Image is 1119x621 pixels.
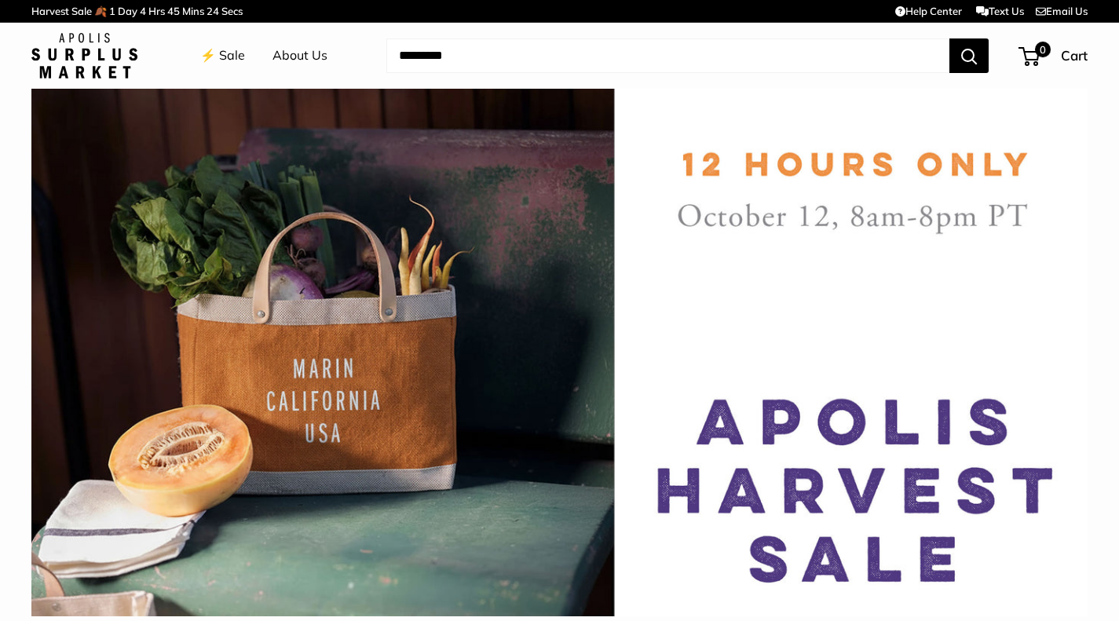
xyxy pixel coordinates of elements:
a: 0 Cart [1020,43,1088,68]
span: 1 [109,5,115,17]
span: 45 [167,5,180,17]
a: Text Us [976,5,1024,17]
img: Apolis: Surplus Market [31,33,137,79]
span: Secs [221,5,243,17]
a: ⚡️ Sale [200,44,245,68]
a: Email Us [1036,5,1088,17]
span: Day [118,5,137,17]
span: 24 [207,5,219,17]
span: Hrs [148,5,165,17]
span: Cart [1061,47,1088,64]
a: Help Center [895,5,962,17]
span: 0 [1035,42,1051,57]
button: Search [949,38,989,73]
a: About Us [272,44,327,68]
span: Mins [182,5,204,17]
span: 4 [140,5,146,17]
input: Search... [386,38,949,73]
